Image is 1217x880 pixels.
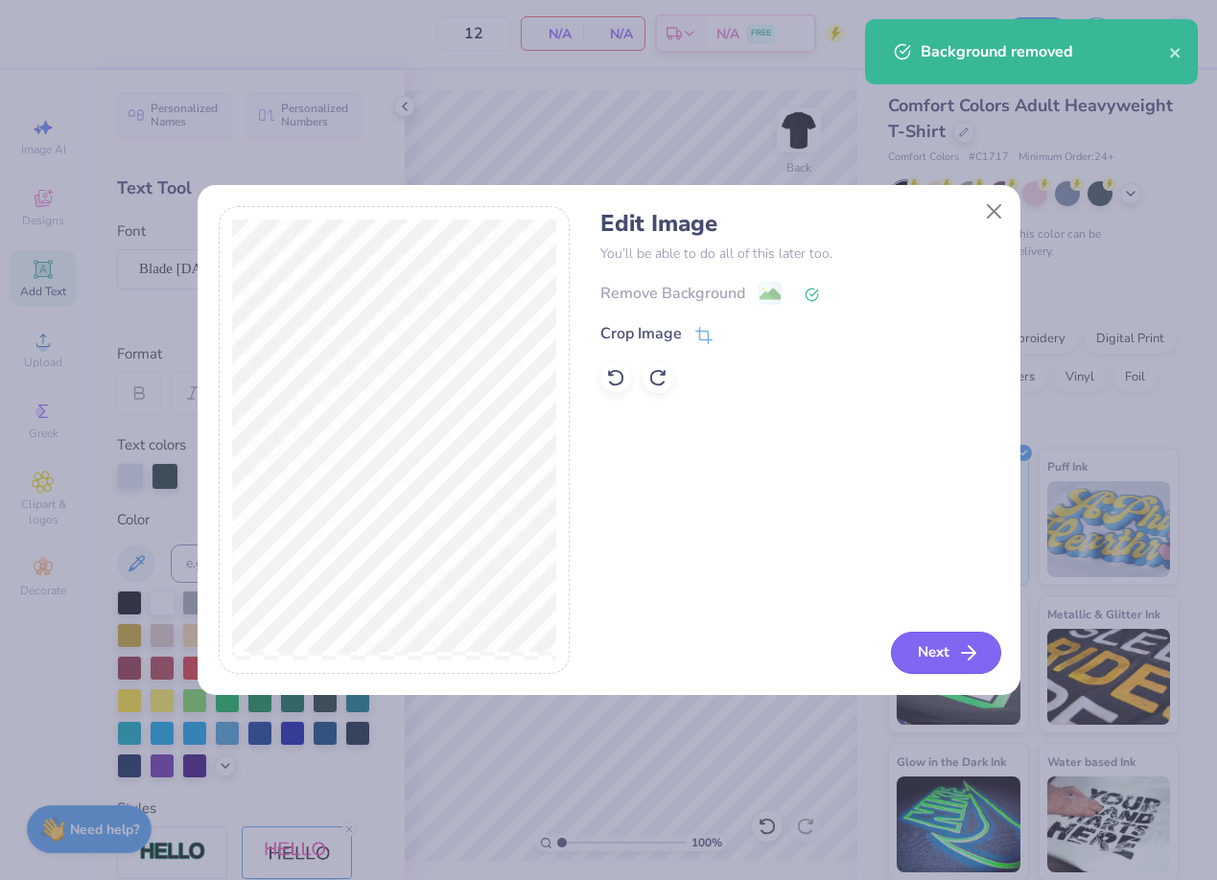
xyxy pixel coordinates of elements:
[600,322,682,345] div: Crop Image
[1169,40,1182,63] button: close
[975,193,1012,229] button: Close
[921,40,1169,63] div: Background removed
[600,243,998,264] p: You’ll be able to do all of this later too.
[891,632,1001,674] button: Next
[600,210,998,238] h4: Edit Image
